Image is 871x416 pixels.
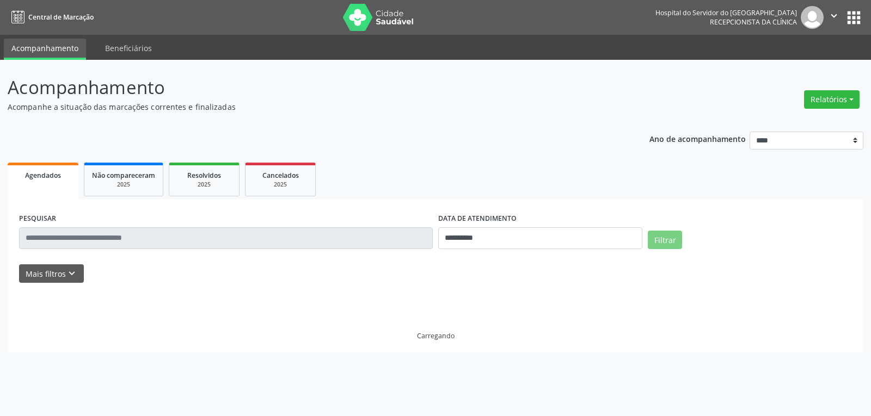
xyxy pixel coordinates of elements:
[97,39,160,58] a: Beneficiários
[177,181,231,189] div: 2025
[828,10,840,22] i: 
[801,6,824,29] img: img
[844,8,863,27] button: apps
[262,171,299,180] span: Cancelados
[655,8,797,17] div: Hospital do Servidor do [GEOGRAPHIC_DATA]
[19,264,84,283] button: Mais filtroskeyboard_arrow_down
[25,171,61,180] span: Agendados
[710,17,797,27] span: Recepcionista da clínica
[66,268,78,280] i: keyboard_arrow_down
[8,8,94,26] a: Central de Marcação
[8,101,606,113] p: Acompanhe a situação das marcações correntes e finalizadas
[253,181,308,189] div: 2025
[438,210,517,227] label: DATA DE ATENDIMENTO
[19,210,56,227] label: PESQUISAR
[4,39,86,60] a: Acompanhamento
[804,90,860,109] button: Relatórios
[92,171,155,180] span: Não compareceram
[417,331,455,340] div: Carregando
[824,6,844,29] button: 
[92,181,155,189] div: 2025
[649,132,746,145] p: Ano de acompanhamento
[8,74,606,101] p: Acompanhamento
[648,231,682,249] button: Filtrar
[187,171,221,180] span: Resolvidos
[28,13,94,22] span: Central de Marcação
